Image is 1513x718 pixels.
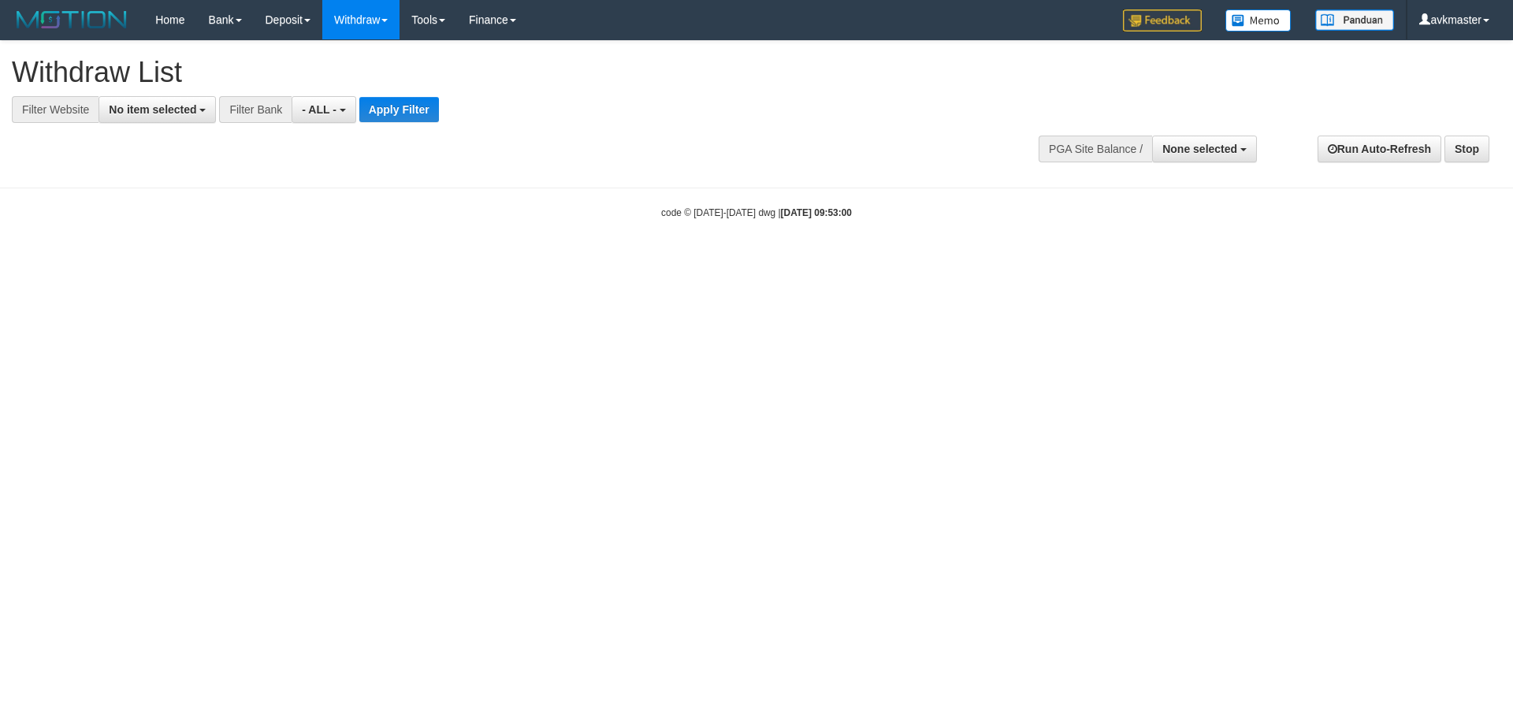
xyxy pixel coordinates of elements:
img: panduan.png [1315,9,1394,31]
img: Feedback.jpg [1123,9,1202,32]
button: - ALL - [292,96,355,123]
h1: Withdraw List [12,57,993,88]
strong: [DATE] 09:53:00 [781,207,852,218]
div: Filter Website [12,96,99,123]
span: No item selected [109,103,196,116]
span: - ALL - [302,103,336,116]
a: Run Auto-Refresh [1318,136,1441,162]
img: Button%20Memo.svg [1225,9,1292,32]
button: Apply Filter [359,97,439,122]
div: PGA Site Balance / [1039,136,1152,162]
span: None selected [1162,143,1237,155]
button: None selected [1152,136,1257,162]
div: Filter Bank [219,96,292,123]
a: Stop [1444,136,1489,162]
small: code © [DATE]-[DATE] dwg | [661,207,852,218]
img: MOTION_logo.png [12,8,132,32]
button: No item selected [99,96,216,123]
